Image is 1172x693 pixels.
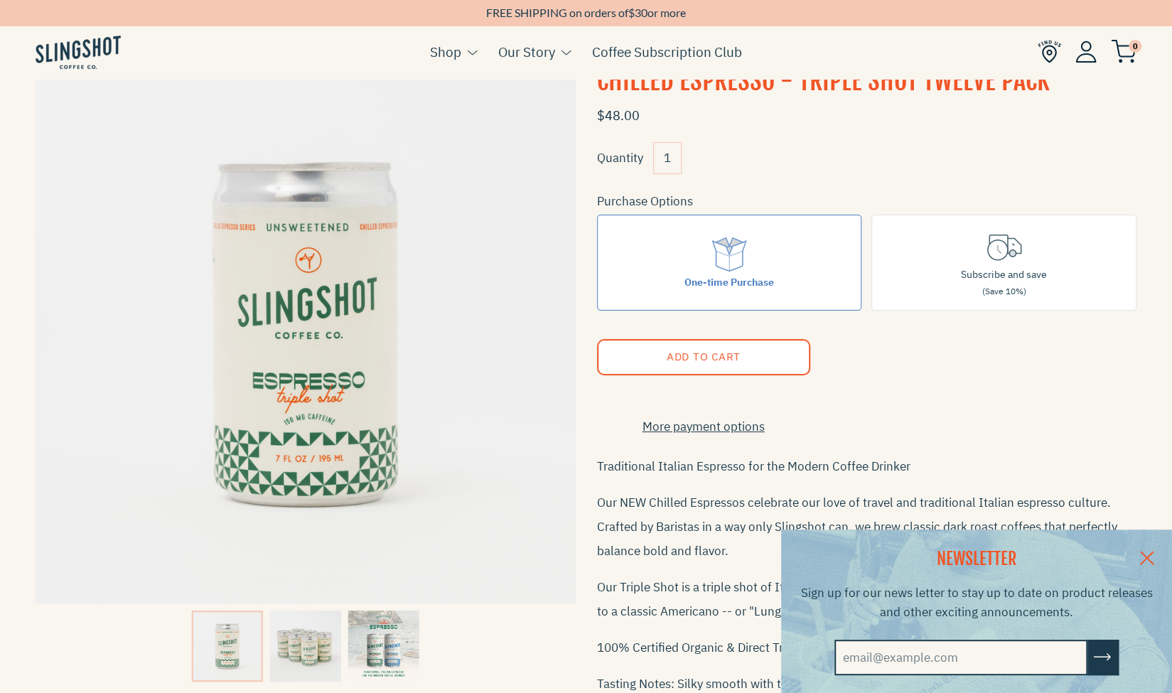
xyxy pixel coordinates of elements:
[597,192,693,211] legend: Purchase Options
[1111,43,1136,60] a: 0
[597,63,1137,99] h1: Chilled Espresso - Triple Shot Twelve Pack
[430,41,461,63] a: Shop
[982,286,1026,296] span: (Save 10%)
[597,107,640,124] span: $48.00
[597,339,810,375] button: Add to Cart
[635,6,647,19] span: 30
[799,584,1154,622] p: Sign up for our news letter to stay up to date on product releases and other exciting announcements.
[597,417,810,436] a: More payment options
[1111,40,1136,63] img: cart
[666,350,740,363] span: Add to Cart
[1129,40,1141,53] span: 0
[597,150,643,166] label: Quantity
[834,640,1087,675] input: email@example.com
[961,268,1047,281] span: Subscribe and save
[592,41,742,63] a: Coffee Subscription Club
[597,454,1137,478] p: Traditional Italian Espresso for the Modern Coffee Drinker
[597,490,1137,563] p: Our NEW Chilled Espressos celebrate our love of travel and traditional Italian espresso culture. ...
[628,6,635,19] span: $
[1075,41,1097,63] img: Account
[684,274,774,290] div: One-time Purchase
[36,63,576,603] img: Chilled Espresso - Triple Shot Twelve Pack
[498,41,555,63] a: Our Story
[799,547,1154,571] h2: NEWSLETTER
[1038,40,1061,63] img: Find Us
